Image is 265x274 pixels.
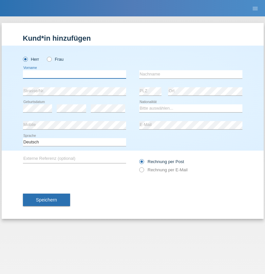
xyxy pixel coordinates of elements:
label: Herr [23,57,39,62]
i: menu [252,5,258,12]
label: Rechnung per E-Mail [139,167,188,172]
label: Rechnung per Post [139,159,184,164]
button: Speichern [23,194,70,206]
input: Frau [47,57,51,61]
input: Rechnung per Post [139,159,143,167]
a: menu [249,6,262,10]
span: Speichern [36,197,57,202]
h1: Kund*in hinzufügen [23,34,242,42]
label: Frau [47,57,64,62]
input: Rechnung per E-Mail [139,167,143,176]
input: Herr [23,57,27,61]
